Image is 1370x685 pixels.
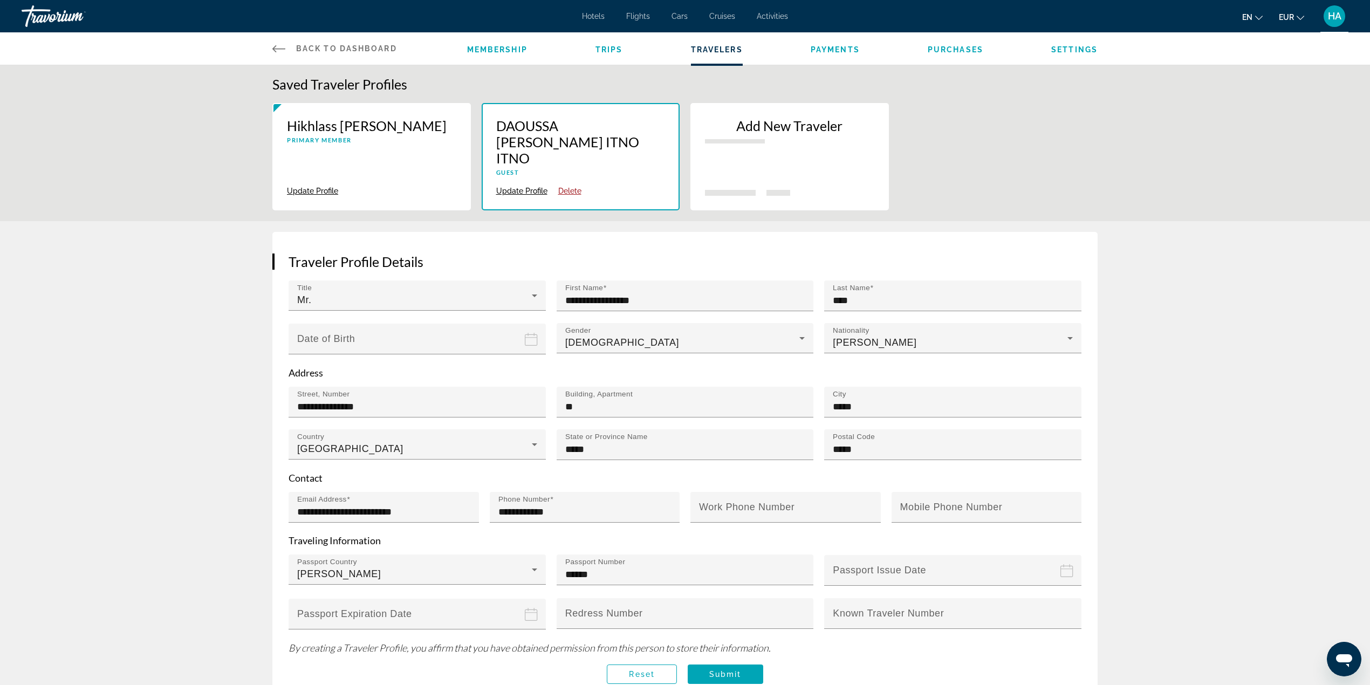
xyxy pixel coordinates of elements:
a: Purchases [928,45,983,54]
mat-label: Last Name [833,284,870,292]
span: Submit [709,670,742,679]
mat-label: Street, Number [297,390,350,398]
p: Add New Traveler [705,118,874,134]
p: DAOUSSA [PERSON_NAME] ITNO ITNO [496,118,666,166]
a: Trips [595,45,623,54]
a: Membership [467,45,528,54]
mat-label: Redress Number [565,608,643,619]
mat-label: First Name [565,284,603,292]
span: Back to Dashboard [296,44,397,53]
button: User Menu [1320,5,1348,28]
a: Travorium [22,2,129,30]
a: Settings [1051,45,1098,54]
mat-label: Title [297,284,312,292]
p: Traveling Information [289,535,1081,546]
button: Date of birth [289,323,546,367]
mat-label: Gender [565,326,591,334]
span: HA [1328,11,1341,22]
mat-label: Nationality [833,326,869,334]
span: [GEOGRAPHIC_DATA] [297,443,403,454]
button: Passport expiration date [289,598,546,642]
button: Update Profile {{ traveler.firstName }} {{ traveler.lastName }} [496,186,547,196]
a: Activities [757,12,788,20]
p: Address [289,367,1081,379]
span: Reset [629,670,655,679]
p: Primary Member [287,136,456,143]
span: [DEMOGRAPHIC_DATA] [565,337,679,348]
mat-label: Building, Apartment [565,390,633,398]
button: Passport issue date [824,554,1081,598]
span: [PERSON_NAME] [833,337,916,348]
iframe: Button to launch messaging window [1327,642,1361,676]
button: Delete Profile {{ traveler.firstName }} {{ traveler.lastName }} [558,186,581,196]
h1: Saved Traveler Profiles [272,76,1098,92]
mat-label: City [833,390,846,398]
span: EUR [1279,13,1294,22]
button: Change language [1242,9,1263,25]
mat-label: Work Phone Number [699,502,794,512]
button: Update Profile {{ traveler.firstName }} {{ traveler.lastName }} [287,186,338,196]
button: New traveler [690,103,889,210]
a: Cruises [709,12,735,20]
span: Mr. [297,294,312,305]
button: Reset [607,665,677,684]
a: Hotels [582,12,605,20]
mat-label: Phone Number [498,495,550,503]
mat-label: Mobile Phone Number [900,502,1003,512]
h3: Traveler Profile Details [289,254,1081,270]
a: Cars [672,12,688,20]
a: Payments [811,45,860,54]
mat-label: Passport Country [297,558,357,566]
mat-label: Postal Code [833,433,875,441]
mat-label: Country [297,433,324,441]
button: Change currency [1279,9,1304,25]
a: Travelers [691,45,743,54]
p: Contact [289,472,1081,484]
button: Submit [688,665,763,684]
mat-label: Known Traveler Number [833,608,944,619]
span: [PERSON_NAME] [297,568,381,579]
mat-label: Passport Number [565,558,625,566]
span: en [1242,13,1252,22]
mat-label: State or Province Name [565,433,648,441]
p: Hikhlass [PERSON_NAME] [287,118,456,134]
a: Back to Dashboard [272,32,397,65]
p: Guest [496,169,666,176]
a: Flights [626,12,650,20]
mat-label: Email Address [297,495,347,503]
p: By creating a Traveler Profile, you affirm that you have obtained permission from this person to ... [289,642,1081,654]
